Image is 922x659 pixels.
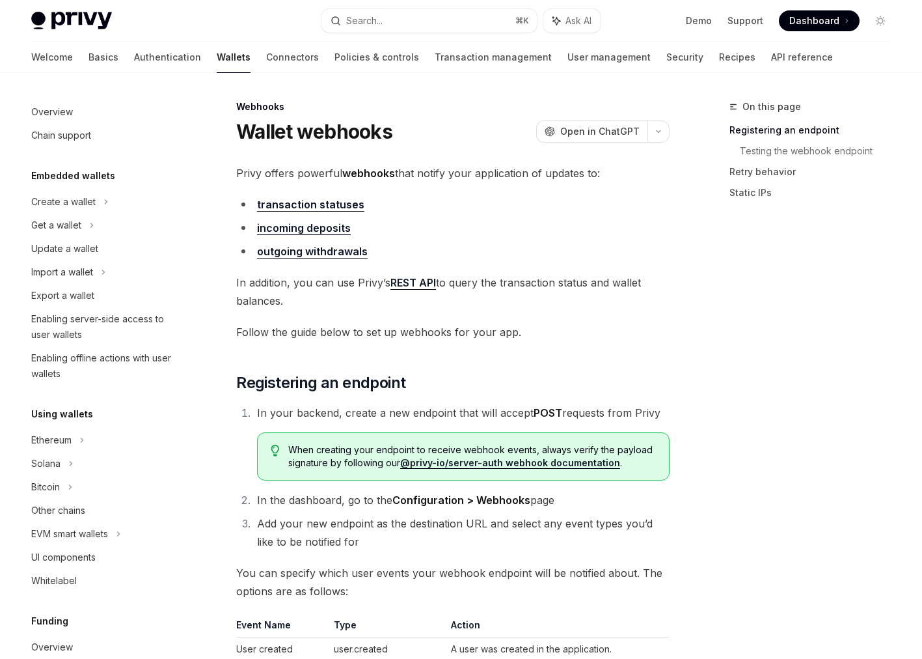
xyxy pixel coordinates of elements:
[21,284,187,307] a: Export a wallet
[31,456,61,471] div: Solana
[271,445,280,456] svg: Tip
[342,167,395,180] strong: webhooks
[729,182,901,203] a: Static IPs
[257,198,364,212] a: transaction statuses
[789,14,839,27] span: Dashboard
[21,307,187,346] a: Enabling server-side access to user wallets
[21,100,187,124] a: Overview
[236,372,405,393] span: Registering an endpoint
[31,241,98,257] div: Update a wallet
[31,613,68,629] h5: Funding
[236,619,329,638] th: Event Name
[435,42,552,73] a: Transaction management
[31,406,93,422] h5: Using wallets
[321,9,537,33] button: Search...⌘K
[740,141,901,161] a: Testing the webhook endpoint
[543,9,601,33] button: Ask AI
[236,273,670,310] span: In addition, you can use Privy’s to query the transaction status and wallet balances.
[31,311,180,343] div: Enabling server-side access to user wallets
[31,264,93,280] div: Import a wallet
[334,42,419,73] a: Policies & controls
[729,161,901,182] a: Retry behavior
[236,323,670,341] span: Follow the guide below to set up webhooks for your app.
[742,99,801,115] span: On this page
[534,406,562,419] strong: POST
[236,164,670,182] span: Privy offers powerful that notify your application of updates to:
[560,125,640,138] span: Open in ChatGPT
[779,10,860,31] a: Dashboard
[257,517,653,548] span: Add your new endpoint as the destination URL and select any event types you’d like to be notified...
[31,526,108,542] div: EVM smart wallets
[21,346,187,386] a: Enabling offline actions with user wallets
[31,128,91,143] div: Chain support
[236,564,670,600] span: You can specify which user events your webhook endpoint will be notified about. The options are a...
[31,432,72,448] div: Ethereum
[31,503,85,518] div: Other chains
[870,10,891,31] button: Toggle dark mode
[536,120,647,143] button: Open in ChatGPT
[31,573,77,589] div: Whitelabel
[567,42,651,73] a: User management
[446,619,670,638] th: Action
[257,221,351,235] a: incoming deposits
[771,42,833,73] a: API reference
[21,569,187,593] a: Whitelabel
[236,100,670,113] div: Webhooks
[392,494,530,507] strong: Configuration > Webhooks
[21,546,187,569] a: UI components
[727,14,763,27] a: Support
[88,42,118,73] a: Basics
[21,636,187,659] a: Overview
[217,42,251,73] a: Wallets
[329,619,446,638] th: Type
[21,499,187,522] a: Other chains
[31,479,60,495] div: Bitcoin
[686,14,712,27] a: Demo
[21,237,187,260] a: Update a wallet
[134,42,201,73] a: Authentication
[257,494,554,507] span: In the dashboard, go to the page
[31,194,96,210] div: Create a wallet
[31,350,180,382] div: Enabling offline actions with user wallets
[21,124,187,147] a: Chain support
[31,104,73,120] div: Overview
[565,14,591,27] span: Ask AI
[400,457,620,469] a: @privy-io/server-auth webhook documentation
[346,13,383,29] div: Search...
[266,42,319,73] a: Connectors
[31,550,96,565] div: UI components
[31,12,112,30] img: light logo
[31,168,115,184] h5: Embedded wallets
[31,42,73,73] a: Welcome
[288,443,656,470] span: When creating your endpoint to receive webhook events, always verify the payload signature by fol...
[390,276,436,290] a: REST API
[719,42,755,73] a: Recipes
[257,406,660,419] span: In your backend, create a new endpoint that will accept requests from Privy
[236,120,392,143] h1: Wallet webhooks
[31,639,73,655] div: Overview
[257,245,368,259] a: outgoing withdrawals
[666,42,703,73] a: Security
[31,288,94,303] div: Export a wallet
[31,217,81,233] div: Get a wallet
[515,16,529,26] span: ⌘ K
[729,120,901,141] a: Registering an endpoint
